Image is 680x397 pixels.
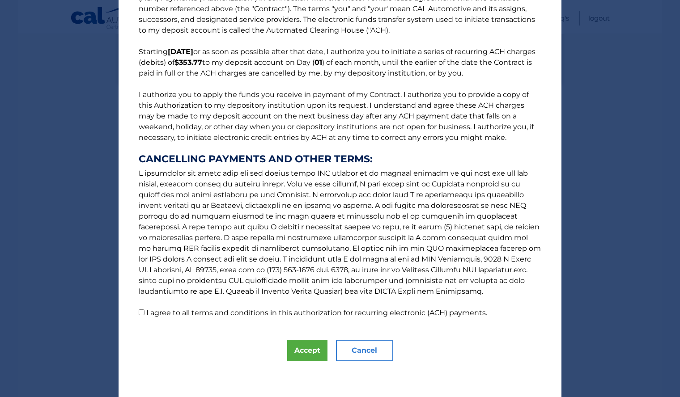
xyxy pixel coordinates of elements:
[336,340,393,361] button: Cancel
[139,154,541,165] strong: CANCELLING PAYMENTS AND OTHER TERMS:
[174,58,202,67] b: $353.77
[287,340,327,361] button: Accept
[314,58,322,67] b: 01
[168,47,193,56] b: [DATE]
[146,308,487,317] label: I agree to all terms and conditions in this authorization for recurring electronic (ACH) payments.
